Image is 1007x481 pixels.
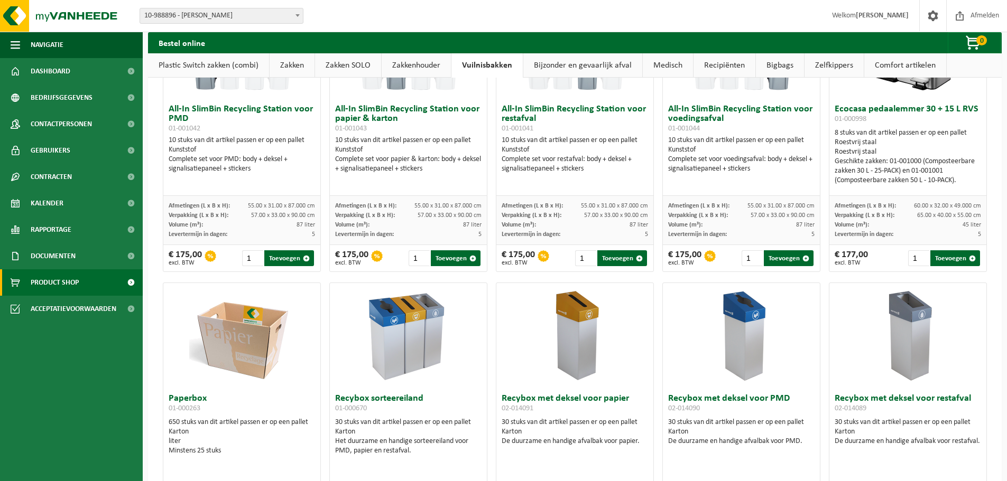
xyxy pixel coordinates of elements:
[805,53,864,78] a: Zelfkippers
[335,250,368,266] div: € 175,00
[169,404,200,412] span: 01-000263
[668,155,815,174] div: Complete set voor voedingsafval: body + deksel + signalisatiepaneel + stickers
[747,203,815,209] span: 55.00 x 31.00 x 87.000 cm
[335,260,368,266] span: excl. BTW
[335,418,482,456] div: 30 stuks van dit artikel passen er op een pallet
[264,250,314,266] button: Toevoegen
[751,212,815,219] span: 57.00 x 33.00 x 90.00 cm
[478,231,482,238] span: 5
[451,53,523,78] a: Vuilnisbakken
[169,437,315,446] div: liter
[835,203,896,209] span: Afmetingen (L x B x H):
[502,155,648,174] div: Complete set voor restafval: body + deksel + signalisatiepaneel + stickers
[140,8,303,24] span: 10-988896 - NAEYAERT DIEDERIK - LANGEMARK
[297,222,315,228] span: 87 liter
[169,260,202,266] span: excl. BTW
[835,147,981,157] div: Roestvrij staal
[930,250,980,266] button: Toevoegen
[502,250,535,266] div: € 175,00
[978,231,981,238] span: 5
[31,58,70,84] span: Dashboard
[668,231,727,238] span: Levertermijn in dagen:
[31,111,92,137] span: Contactpersonen
[835,418,981,446] div: 30 stuks van dit artikel passen er op een pallet
[668,437,815,446] div: De duurzame en handige afvalbak voor PMD.
[835,231,893,238] span: Levertermijn in dagen:
[502,222,536,228] span: Volume (m³):
[668,136,815,174] div: 10 stuks van dit artikel passen er op een pallet
[169,105,315,133] h3: All-In SlimBin Recycling Station voor PMD
[335,145,482,155] div: Kunststof
[169,394,315,415] h3: Paperbox
[581,203,648,209] span: 55.00 x 31.00 x 87.000 cm
[689,283,794,389] img: 02-014090
[917,212,981,219] span: 65.00 x 40.00 x 55.00 cm
[270,53,315,78] a: Zakken
[835,404,866,412] span: 02-014089
[335,404,367,412] span: 01-000670
[694,53,755,78] a: Recipiënten
[382,53,451,78] a: Zakkenhouder
[31,190,63,216] span: Kalender
[312,231,315,238] span: 5
[414,203,482,209] span: 55.00 x 31.00 x 87.000 cm
[169,231,227,238] span: Levertermijn in dagen:
[976,35,987,45] span: 0
[502,231,560,238] span: Levertermijn in dagen:
[335,437,482,456] div: Het duurzame en handige sorteereiland voor PMD, papier en restafval.
[335,394,482,415] h3: Recybox sorteereiland
[502,125,533,133] span: 01-001041
[248,203,315,209] span: 55.00 x 31.00 x 87.000 cm
[169,212,228,219] span: Verpakking (L x B x H):
[835,115,866,123] span: 01-000998
[169,446,315,456] div: Minstens 25 stuks
[31,137,70,164] span: Gebruikers
[668,105,815,133] h3: All-In SlimBin Recycling Station voor voedingsafval
[502,203,563,209] span: Afmetingen (L x B x H):
[963,222,981,228] span: 45 liter
[864,53,946,78] a: Comfort artikelen
[169,203,230,209] span: Afmetingen (L x B x H):
[148,53,269,78] a: Plastic Switch zakken (combi)
[756,53,804,78] a: Bigbags
[668,418,815,446] div: 30 stuks van dit artikel passen er op een pallet
[169,222,203,228] span: Volume (m³):
[502,136,648,174] div: 10 stuks van dit artikel passen er op een pallet
[811,231,815,238] span: 5
[140,8,303,23] span: 10-988896 - NAEYAERT DIEDERIK - LANGEMARK
[668,203,729,209] span: Afmetingen (L x B x H):
[835,394,981,415] h3: Recybox met deksel voor restafval
[584,212,648,219] span: 57.00 x 33.00 x 90.00 cm
[856,12,909,20] strong: [PERSON_NAME]
[502,427,648,437] div: Karton
[31,269,79,296] span: Product Shop
[643,53,693,78] a: Medisch
[31,32,63,58] span: Navigatie
[502,105,648,133] h3: All-In SlimBin Recycling Station voor restafval
[668,250,701,266] div: € 175,00
[463,222,482,228] span: 87 liter
[914,203,981,209] span: 60.00 x 32.00 x 49.000 cm
[335,125,367,133] span: 01-001043
[502,418,648,446] div: 30 stuks van dit artikel passen er op een pallet
[356,283,461,389] img: 01-000670
[335,231,394,238] span: Levertermijn in dagen:
[169,155,315,174] div: Complete set voor PMD: body + deksel + signalisatiepaneel + stickers
[335,203,396,209] span: Afmetingen (L x B x H):
[835,437,981,446] div: De duurzame en handige afvalbak voor restafval.
[835,427,981,437] div: Karton
[335,155,482,174] div: Complete set voor papier & karton: body + deksel + signalisatiepaneel + stickers
[742,250,763,266] input: 1
[31,216,71,243] span: Rapportage
[835,157,981,185] div: Geschikte zakken: 01-001000 (Composteerbare zakken 30 L - 25-PACK) en 01-001001 (Composteerbare z...
[169,125,200,133] span: 01-001042
[169,136,315,174] div: 10 stuks van dit artikel passen er op een pallet
[668,260,701,266] span: excl. BTW
[431,250,481,266] button: Toevoegen
[948,32,1001,53] button: 0
[335,105,482,133] h3: All-In SlimBin Recycling Station voor papier & karton
[835,212,894,219] span: Verpakking (L x B x H):
[835,128,981,185] div: 8 stuks van dit artikel passen er op een pallet
[796,222,815,228] span: 87 liter
[645,231,648,238] span: 5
